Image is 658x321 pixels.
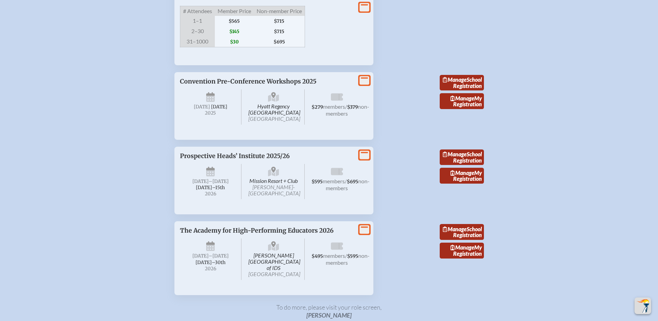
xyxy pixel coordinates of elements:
[312,253,323,259] span: $495
[635,298,651,314] button: Scroll Top
[440,93,484,109] a: ManageMy Registration
[254,37,305,47] span: $695
[248,184,300,196] span: [PERSON_NAME]-[GEOGRAPHIC_DATA]
[326,178,370,191] span: non-members
[443,226,467,232] span: Manage
[312,179,323,185] span: $595
[345,103,347,110] span: /
[185,110,236,116] span: 2025
[185,191,236,196] span: 2026
[192,178,209,184] span: [DATE]
[209,178,229,184] span: –[DATE]
[209,253,229,259] span: –[DATE]
[443,76,467,83] span: Manage
[180,227,334,234] span: The Academy for High-Performing Educators 2026
[192,253,209,259] span: [DATE]
[312,104,323,110] span: $279
[345,178,347,184] span: /
[185,266,236,271] span: 2026
[174,303,484,319] p: To do more, please visit your role screen ,
[443,151,467,157] span: Manage
[180,152,290,160] span: Prospective Heads’ Institute 2025/26
[243,239,305,280] span: [PERSON_NAME][GEOGRAPHIC_DATA] of IDS
[248,271,300,277] span: [GEOGRAPHIC_DATA]
[347,253,358,259] span: $595
[180,6,215,16] span: # Attendees
[248,115,300,122] span: [GEOGRAPHIC_DATA]
[440,75,484,91] a: ManageSchool Registration
[215,6,254,16] span: Member Price
[215,16,254,26] span: $565
[243,89,305,125] span: Hyatt Regency [GEOGRAPHIC_DATA]
[323,103,345,110] span: members
[326,252,370,266] span: non-members
[180,26,215,37] span: 2–30
[323,252,345,259] span: members
[636,299,650,313] img: To the top
[215,37,254,47] span: $30
[196,185,225,191] span: [DATE]–⁠15th
[215,26,254,37] span: $145
[180,78,316,85] span: Convention Pre-Conference Workshops 2025
[440,224,484,240] a: ManageSchool Registration
[211,104,227,110] span: [DATE]
[323,178,345,184] span: members
[196,260,226,265] span: [DATE]–⁠30th
[254,26,305,37] span: $715
[180,37,215,47] span: 31–1000
[450,244,474,251] span: Manage
[345,252,347,259] span: /
[326,103,369,117] span: non-members
[440,168,484,184] a: ManageMy Registration
[440,243,484,259] a: ManageMy Registration
[450,95,474,101] span: Manage
[254,6,305,16] span: Non-member Price
[347,179,358,185] span: $695
[254,16,305,26] span: $715
[450,169,474,176] span: Manage
[180,16,215,26] span: 1–1
[347,104,358,110] span: $379
[440,149,484,165] a: ManageSchool Registration
[243,164,305,200] span: Mission Resort + Club
[194,104,210,110] span: [DATE]
[306,311,352,319] span: [PERSON_NAME]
